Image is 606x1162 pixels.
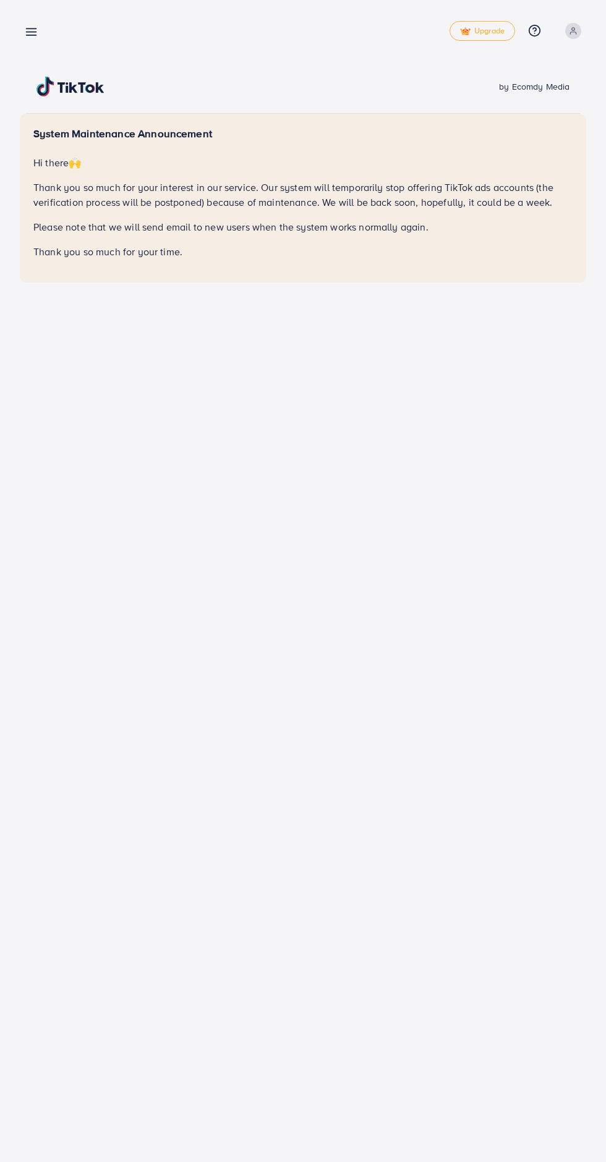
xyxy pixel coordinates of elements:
[36,77,105,96] img: TikTok
[450,21,515,41] a: tickUpgrade
[33,155,573,170] p: Hi there
[460,27,471,36] img: tick
[69,156,81,169] span: 🙌
[460,27,505,36] span: Upgrade
[33,219,573,234] p: Please note that we will send email to new users when the system works normally again.
[499,80,570,93] span: by Ecomdy Media
[33,244,573,259] p: Thank you so much for your time.
[33,180,573,210] p: Thank you so much for your interest in our service. Our system will temporarily stop offering Tik...
[33,127,573,140] h5: System Maintenance Announcement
